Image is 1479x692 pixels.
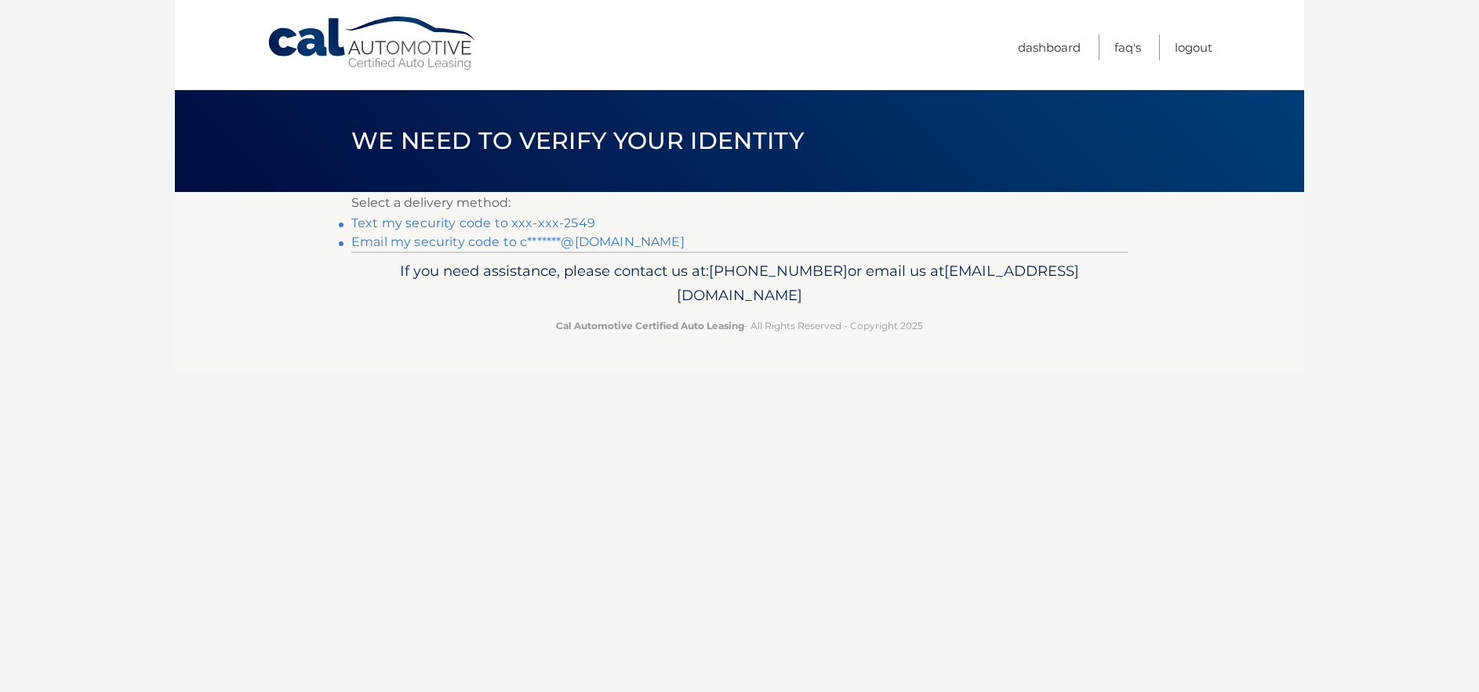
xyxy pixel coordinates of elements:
[351,234,685,249] a: Email my security code to c*******@[DOMAIN_NAME]
[351,192,1128,214] p: Select a delivery method:
[351,216,595,230] a: Text my security code to xxx-xxx-2549
[362,259,1117,309] p: If you need assistance, please contact us at: or email us at
[351,126,804,155] span: We need to verify your identity
[1018,34,1081,60] a: Dashboard
[1114,34,1141,60] a: FAQ's
[709,262,848,280] span: [PHONE_NUMBER]
[362,317,1117,334] p: - All Rights Reserved - Copyright 2025
[1175,34,1212,60] a: Logout
[556,320,744,332] strong: Cal Automotive Certified Auto Leasing
[267,16,478,71] a: Cal Automotive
